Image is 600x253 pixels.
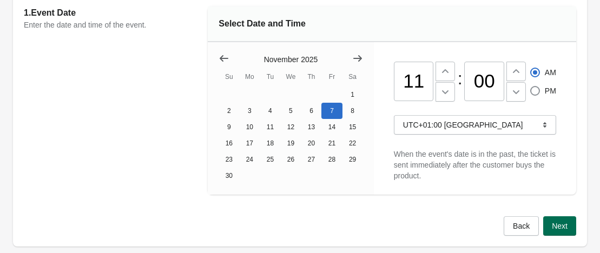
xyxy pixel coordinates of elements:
[321,103,342,119] button: Friday November 7 2025
[214,49,234,68] button: Show previous month, October 2025
[219,67,239,86] th: Sunday
[342,86,363,103] button: Saturday November 1 2025
[280,151,301,168] button: Wednesday November 26 2025
[543,216,576,236] button: Next
[260,119,280,135] button: Tuesday November 11 2025
[239,67,260,86] th: Monday
[219,103,239,119] button: Sunday November 2 2025
[552,222,568,230] span: Next
[260,151,280,168] button: Tuesday November 25 2025
[260,67,280,86] th: Tuesday
[280,67,301,86] th: Wednesday
[219,168,239,184] button: Sunday November 30 2025
[219,119,239,135] button: Sunday November 9 2025
[458,73,463,84] div: :
[219,151,239,168] button: Sunday November 23 2025
[321,67,342,86] th: Friday
[321,135,342,151] button: Friday November 21 2025
[342,67,363,86] th: Saturday
[24,21,146,29] span: Enter the date and time of the event.
[394,115,556,135] button: UTC+01:00 [GEOGRAPHIC_DATA]
[301,103,321,119] button: Thursday November 6 2025
[545,67,556,78] span: AM
[342,103,363,119] button: Saturday November 8 2025
[342,135,363,151] button: Saturday November 22 2025
[239,135,260,151] button: Monday November 17 2025
[301,135,321,151] button: Thursday November 20 2025
[504,216,539,236] button: Back
[260,135,280,151] button: Tuesday November 18 2025
[24,6,208,19] h2: 1. Event Date
[301,119,321,135] button: Thursday November 13 2025
[301,151,321,168] button: Thursday November 27 2025
[321,151,342,168] button: Friday November 28 2025
[280,119,301,135] button: Wednesday November 12 2025
[394,150,556,180] span: When the event's date is in the past, the ticket is sent immediately after the customer buys the ...
[280,103,301,119] button: Wednesday November 5 2025
[280,135,301,151] button: Wednesday November 19 2025
[239,119,260,135] button: Monday November 10 2025
[239,103,260,119] button: Monday November 3 2025
[342,151,363,168] button: Saturday November 29 2025
[348,49,367,68] button: Show next month, December 2025
[239,151,260,168] button: Monday November 24 2025
[513,222,530,230] span: Back
[321,119,342,135] button: Friday November 14 2025
[342,119,363,135] button: Saturday November 15 2025
[208,6,576,42] div: Select Date and Time
[403,121,523,129] span: UTC+01:00 [GEOGRAPHIC_DATA]
[301,67,321,86] th: Thursday
[219,135,239,151] button: Sunday November 16 2025
[545,85,556,96] span: PM
[260,103,280,119] button: Tuesday November 4 2025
